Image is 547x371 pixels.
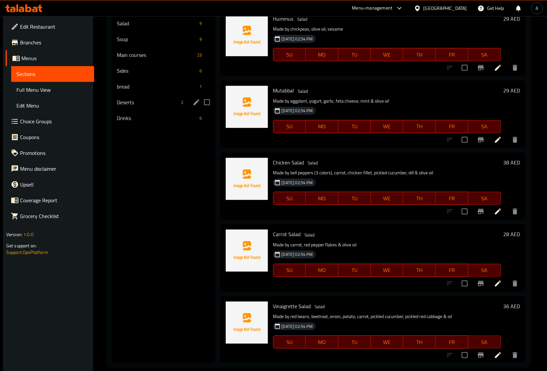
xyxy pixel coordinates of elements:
[473,276,489,291] button: Branch-specific-item
[338,120,371,133] button: TU
[6,19,94,35] a: Edit Restaurant
[197,83,204,90] div: items
[424,5,467,12] div: [GEOGRAPHIC_DATA]
[273,229,301,239] span: Carrot Salad
[20,133,89,141] span: Coupons
[312,303,328,310] span: Salad
[273,169,501,177] p: Made by bell peppers (3 colors), carrot, chicken fillet, pickled cucumber, dill & olive oil
[117,19,197,27] span: Salad
[20,196,89,204] span: Coverage Report
[11,66,94,82] a: Sections
[197,115,204,121] span: 6
[406,50,433,60] span: TH
[458,277,472,290] span: Select to update
[338,48,371,61] button: TU
[507,204,523,219] button: delete
[273,97,501,105] p: Made by eggplant, yogurt, garlic, feta cheese, mint & olive oil
[6,230,22,239] span: Version:
[226,86,268,128] img: Mutabbal
[20,117,89,125] span: Choice Groups
[178,98,186,106] div: items
[494,208,502,215] a: Edit menu item
[471,50,498,60] span: SA
[273,264,306,277] button: SU
[403,48,436,61] button: TH
[471,122,498,131] span: SA
[374,337,401,347] span: WE
[16,86,89,94] span: Full Menu View
[371,120,404,133] button: WE
[436,120,468,133] button: FR
[117,35,197,43] div: Soup
[468,264,501,277] button: SA
[403,192,436,205] button: TH
[273,335,306,349] button: SU
[507,132,523,148] button: delete
[374,265,401,275] span: WE
[197,114,204,122] div: items
[226,302,268,344] img: Vinaigrette Salad
[279,108,316,114] span: [DATE] 02:54 PM
[308,265,336,275] span: MO
[473,60,489,76] button: Branch-specific-item
[276,122,303,131] span: SU
[504,14,520,23] h6: 29 AED
[20,181,89,188] span: Upsell
[306,264,338,277] button: MO
[276,265,303,275] span: SU
[374,50,401,60] span: WE
[279,36,316,42] span: [DATE] 02:54 PM
[20,149,89,157] span: Promotions
[226,230,268,272] img: Carrot Salad
[273,301,311,311] span: Vinaigrette Salad
[112,79,215,94] div: bread1
[276,337,303,347] span: SU
[112,63,215,79] div: Sides6
[11,98,94,113] a: Edit Menu
[458,133,472,147] span: Select to update
[403,335,436,349] button: TH
[117,83,197,90] span: bread
[6,177,94,192] a: Upsell
[436,335,468,349] button: FR
[197,20,204,27] span: 9
[438,337,466,347] span: FR
[117,51,195,59] span: Main courses
[494,280,502,287] a: Edit menu item
[273,25,501,33] p: Made by chickpeas, olive oil, sesame
[6,35,94,50] a: Branches
[20,165,89,173] span: Menu disclaimer
[302,231,318,239] span: Salad
[341,50,368,60] span: TU
[273,241,501,249] p: Made by carrot, red pepper flakes & olive oil
[6,50,94,66] a: Menus
[117,114,197,122] span: Drinks
[473,347,489,363] button: Branch-specific-item
[6,192,94,208] a: Coverage Report
[438,265,466,275] span: FR
[6,129,94,145] a: Coupons
[276,50,303,60] span: SU
[197,35,204,43] div: items
[273,312,501,321] p: Made by red beans, beetroot, onion, potato, carrot, pickled cucumber, pickled red cabbage & oil
[112,110,215,126] div: Drinks6
[117,67,197,75] span: Sides
[341,265,368,275] span: TU
[273,120,306,133] button: SU
[112,94,215,110] div: Deserts2edit
[436,48,468,61] button: FR
[341,194,368,203] span: TU
[436,264,468,277] button: FR
[273,14,294,24] span: Hummus
[406,122,433,131] span: TH
[226,158,268,200] img: Chicken Salad
[504,158,520,167] h6: 38 AED
[308,50,336,60] span: MO
[471,194,498,203] span: SA
[406,337,433,347] span: TH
